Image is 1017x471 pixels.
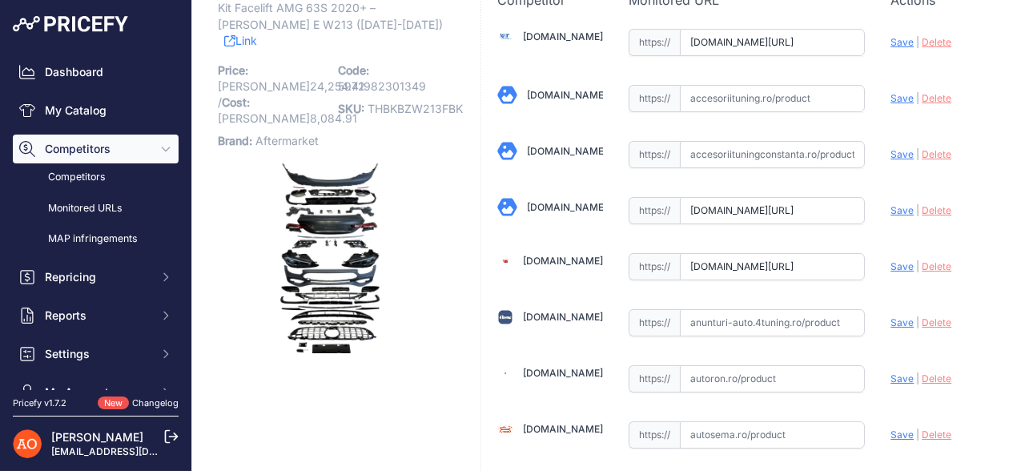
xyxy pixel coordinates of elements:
a: [DOMAIN_NAME] [523,423,603,435]
span: | [916,260,919,272]
input: angelsauto.ro/product [680,253,866,280]
span: | [916,204,919,216]
img: Pricefy Logo [13,16,128,32]
a: MAP infringements [13,225,179,253]
span: Delete [922,36,951,48]
span: Delete [922,260,951,272]
span: | [916,36,919,48]
a: Link [224,30,257,50]
span: 5941982301349 [338,79,426,93]
span: https:// [629,421,680,449]
span: Code: [338,63,369,77]
span: SKU: [338,102,364,115]
input: accesoriiautotuning.ro/product [680,29,866,56]
a: [DOMAIN_NAME] [527,201,607,213]
span: Reports [45,308,150,324]
span: THBKBZW213FBK [368,102,463,115]
a: Changelog [132,397,179,409]
a: Dashboard [13,58,179,87]
span: 24,254.72 [310,79,365,93]
button: Competitors [13,135,179,163]
input: autoron.ro/product [680,365,866,392]
span: Delete [922,429,951,441]
span: Settings [45,346,150,362]
span: Competitors [45,141,150,157]
a: [DOMAIN_NAME] [527,89,607,101]
span: Cost: [222,95,250,109]
span: New [98,397,129,410]
a: [DOMAIN_NAME] [523,311,603,323]
span: Save [890,260,914,272]
span: Delete [922,148,951,160]
span: Brand: [218,134,252,147]
span: https:// [629,85,680,112]
span: | [916,92,919,104]
span: Delete [922,372,951,384]
a: My Catalog [13,96,179,125]
button: My Account [13,378,179,407]
span: Aftermarket [255,134,319,147]
span: / [PERSON_NAME] [218,95,357,125]
span: Price: [218,63,248,77]
span: https:// [629,197,680,224]
span: Save [890,36,914,48]
p: [PERSON_NAME] [218,59,328,130]
a: [DOMAIN_NAME] [523,30,603,42]
input: anunturi-auto.4tuning.ro/product [680,309,866,336]
a: [EMAIL_ADDRESS][DOMAIN_NAME] [51,445,219,457]
span: Save [890,372,914,384]
span: Save [890,148,914,160]
input: accesoriituning.ro/product [680,85,866,112]
span: | [916,148,919,160]
button: Reports [13,301,179,330]
span: | [916,429,919,441]
a: [DOMAIN_NAME] [523,255,603,267]
a: [DOMAIN_NAME] [527,145,607,157]
input: angeleye.ro/product [680,197,866,224]
span: | [916,372,919,384]
span: 8,084.91 [310,111,357,125]
a: [DOMAIN_NAME] [523,367,603,379]
button: Settings [13,340,179,368]
span: My Account [45,384,150,401]
div: Pricefy v1.7.2 [13,397,66,410]
input: accesoriituningconstanta.ro/product [680,141,866,168]
a: Monitored URLs [13,195,179,223]
span: Save [890,204,914,216]
span: Delete [922,92,951,104]
span: https:// [629,309,680,336]
span: Repricing [45,269,150,285]
span: https:// [629,29,680,56]
a: Competitors [13,163,179,191]
input: autosema.ro/product [680,421,866,449]
span: | [916,316,919,328]
span: Delete [922,204,951,216]
span: Save [890,92,914,104]
span: https:// [629,365,680,392]
span: Save [890,429,914,441]
button: Repricing [13,263,179,292]
span: Save [890,316,914,328]
span: Delete [922,316,951,328]
span: https:// [629,253,680,280]
a: [PERSON_NAME] [51,430,143,444]
span: https:// [629,141,680,168]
